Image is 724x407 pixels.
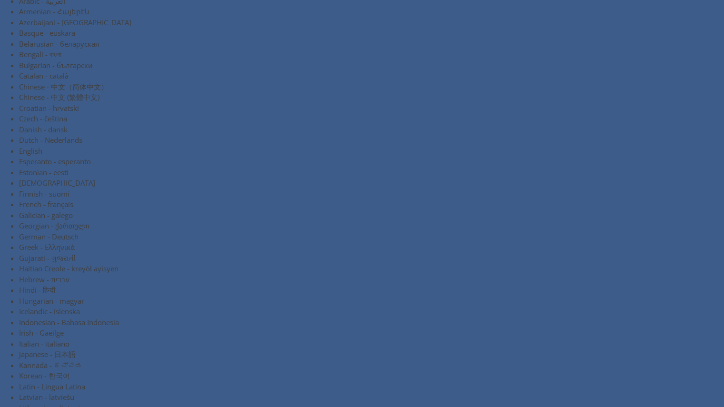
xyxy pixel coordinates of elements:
[19,71,69,80] a: Catalan - català
[19,318,119,327] a: Indonesian - Bahasa Indonesia
[19,296,84,306] a: Hungarian - magyar
[19,146,42,156] a: English
[19,328,64,338] a: Irish - Gaeilge
[19,275,69,284] a: Hebrew - ‎‫עברית‬‎
[19,92,99,102] a: Chinese - 中文 (繁體中文)
[19,253,76,263] a: Gujarati - ગુજરાતી
[19,307,80,316] a: Icelandic - íslenska
[19,157,91,166] a: Esperanto - esperanto
[19,135,82,145] a: Dutch - Nederlands
[19,210,73,220] a: Galician - galego
[19,168,69,177] a: Estonian - eesti
[19,178,95,188] a: [DEMOGRAPHIC_DATA]
[19,371,70,380] a: Korean - 한국어
[19,232,79,241] a: German - Deutsch
[19,392,74,402] a: Latvian - latviešu
[19,221,89,230] a: Georgian - ქართული
[19,264,119,273] a: Haitian Creole - kreyòl ayisyen
[19,125,68,134] a: Danish - dansk
[19,242,75,252] a: Greek - Ελληνικά
[19,28,75,38] a: Basque - euskara
[19,82,108,91] a: Chinese - 中文（简体中文）
[19,349,76,359] a: Japanese - 日本語
[19,60,93,70] a: Bulgarian - български
[19,18,131,27] a: Azerbaijani - [GEOGRAPHIC_DATA]
[19,199,73,209] a: French - français
[19,360,82,370] a: Kannada - ಕನ್ನಡ
[19,39,99,49] a: Belarusian - беларуская
[19,189,69,199] a: Finnish - suomi
[19,50,61,59] a: Bengali - বাংলা
[19,382,85,391] a: Latin - Lingua Latina
[19,339,69,348] a: Italian - italiano
[19,103,79,113] a: Croatian - hrvatski
[19,285,55,295] a: Hindi - हिन्दी
[19,114,67,123] a: Czech - čeština
[19,7,89,16] a: Armenian - Հայերէն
